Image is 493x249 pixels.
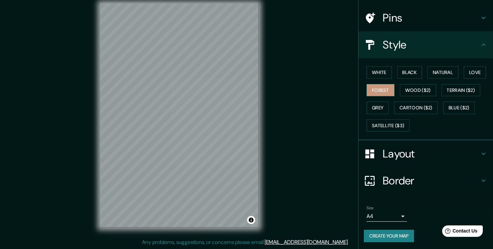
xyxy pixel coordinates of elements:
[443,102,475,114] button: Blue ($2)
[442,84,481,97] button: Terrain ($2)
[350,238,351,246] div: .
[367,66,392,79] button: White
[100,3,259,227] canvas: Map
[349,238,350,246] div: .
[142,238,349,246] p: Any problems, suggestions, or concerns please email .
[400,84,436,97] button: Wood ($2)
[397,66,422,79] button: Black
[358,4,493,31] div: Pins
[383,174,480,187] h4: Border
[358,167,493,194] div: Border
[367,84,394,97] button: Forest
[367,102,389,114] button: Grey
[364,230,414,242] button: Create your map
[394,102,438,114] button: Cartoon ($2)
[247,216,255,224] button: Toggle attribution
[265,239,348,246] a: [EMAIL_ADDRESS][DOMAIN_NAME]
[367,205,374,211] label: Size
[383,147,480,161] h4: Layout
[358,31,493,58] div: Style
[433,223,486,242] iframe: Help widget launcher
[358,140,493,167] div: Layout
[464,66,486,79] button: Love
[383,11,480,25] h4: Pins
[367,211,407,222] div: A4
[383,38,480,51] h4: Style
[367,119,410,132] button: Satellite ($3)
[427,66,458,79] button: Natural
